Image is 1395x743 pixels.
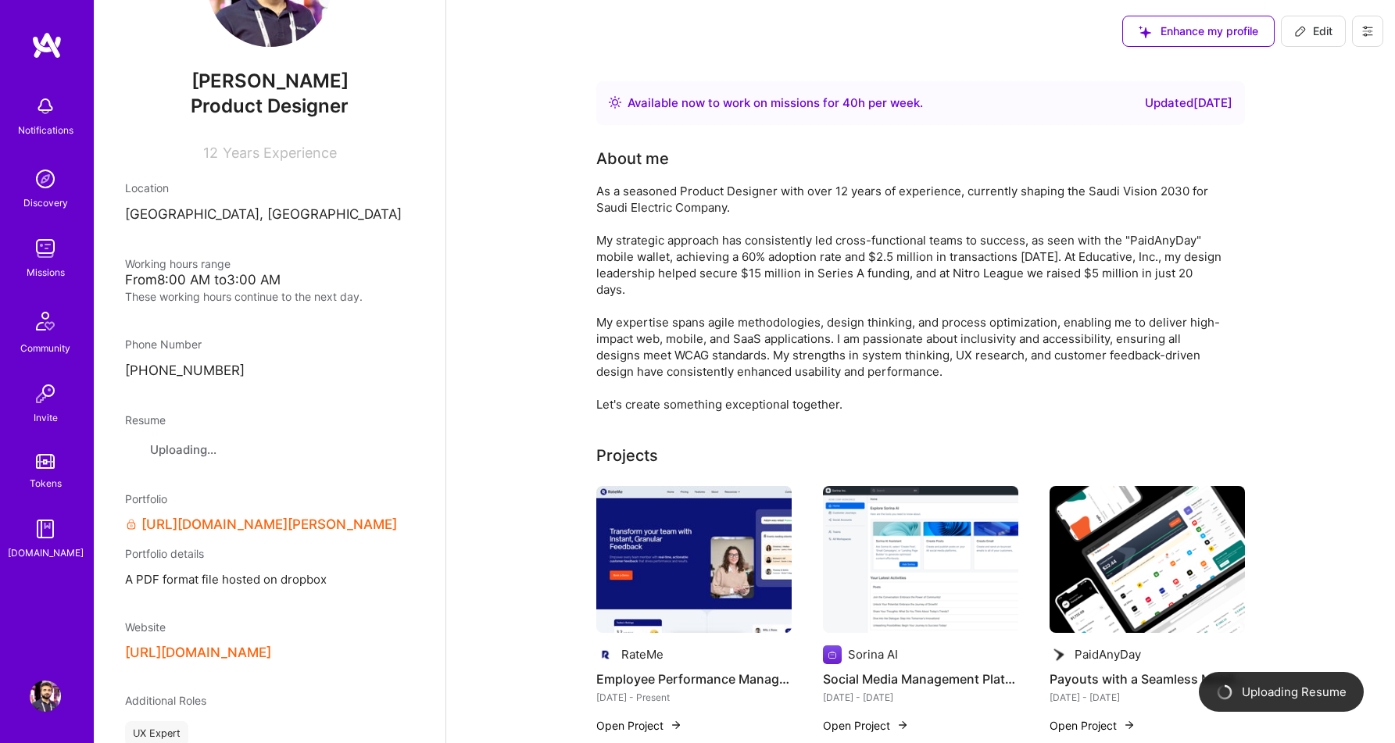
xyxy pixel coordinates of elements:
[141,516,397,533] a: [URL][DOMAIN_NAME][PERSON_NAME]
[30,513,61,545] img: guide book
[596,669,792,689] h4: Employee Performance Management System
[670,719,682,731] img: arrow-right
[125,362,414,380] p: [PHONE_NUMBER]
[203,145,218,161] span: 12
[30,378,61,409] img: Invite
[1050,669,1245,689] h4: Payouts with a Seamless Mobile Cash Wallet
[596,645,615,664] img: Company logo
[30,163,61,195] img: discovery
[125,645,271,661] button: [URL][DOMAIN_NAME]
[125,338,202,351] span: Phone Number
[1050,486,1245,633] img: Payouts with a Seamless Mobile Cash Wallet
[823,486,1018,633] img: Social Media Management Platform
[8,545,84,561] div: [DOMAIN_NAME]
[823,645,842,664] img: Company logo
[124,443,138,457] img: Resume
[150,441,216,458] span: Uploading...
[1139,26,1151,38] i: icon SuggestedTeams
[125,272,414,288] div: From 8:00 AM to 3:00 AM
[1050,645,1068,664] img: Company logo
[1281,16,1346,47] button: Edit
[848,646,898,663] div: Sorina AI
[1215,683,1234,702] img: loading
[125,694,206,707] span: Additional Roles
[1050,717,1136,734] button: Open Project
[31,31,63,59] img: logo
[223,145,337,161] span: Years Experience
[125,257,231,270] span: Working hours range
[30,91,61,122] img: bell
[125,205,414,224] p: [GEOGRAPHIC_DATA], [GEOGRAPHIC_DATA]
[1123,719,1136,731] img: arrow-right
[125,180,414,196] div: Location
[30,475,62,491] div: Tokens
[125,571,414,588] span: A PDF format file hosted on dropbox
[896,719,909,731] img: arrow-right
[20,340,70,356] div: Community
[1122,16,1275,47] button: Enhance my profile
[1050,689,1245,705] div: [DATE] - [DATE]
[30,233,61,264] img: teamwork
[823,689,1018,705] div: [DATE] - [DATE]
[628,94,923,113] div: Available now to work on missions for h per week .
[596,486,792,633] img: Employee Performance Management System
[18,122,73,138] div: Notifications
[596,717,682,734] button: Open Project
[1242,684,1347,700] span: Uploading Resume
[23,195,68,211] div: Discovery
[596,183,1222,413] div: As a seasoned Product Designer with over 12 years of experience, currently shaping the Saudi Visi...
[27,264,65,280] div: Missions
[823,717,909,734] button: Open Project
[621,646,664,663] div: RateMe
[191,95,349,117] span: Product Designer
[609,96,621,109] img: Availability
[596,444,658,467] div: Projects
[1139,23,1258,39] span: Enhance my profile
[27,302,64,340] img: Community
[125,492,167,505] span: Portfolio
[1294,23,1332,39] span: Edit
[823,669,1018,689] h4: Social Media Management Platform
[842,95,858,110] span: 40
[125,620,166,634] span: Website
[1145,94,1232,113] div: Updated [DATE]
[1075,646,1141,663] div: PaidAnyDay
[125,413,166,427] span: Resume
[30,680,61,712] img: User Avatar
[36,454,55,469] img: tokens
[596,147,669,170] div: About me
[596,689,792,705] div: [DATE] - Present
[125,545,414,562] div: Portfolio details
[125,288,414,305] div: These working hours continue to the next day.
[26,680,65,712] a: User Avatar
[34,409,58,426] div: Invite
[125,70,414,93] span: [PERSON_NAME]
